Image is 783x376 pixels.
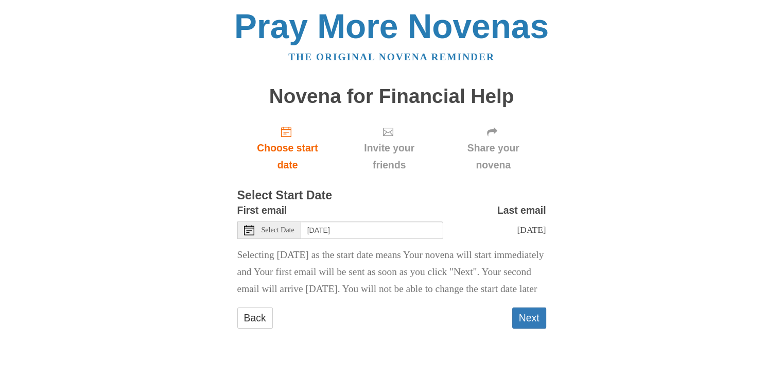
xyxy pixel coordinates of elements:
[517,225,546,235] span: [DATE]
[237,247,546,298] p: Selecting [DATE] as the start date means Your novena will start immediately and Your first email ...
[262,227,294,234] span: Select Date
[338,117,440,179] div: Click "Next" to confirm your start date first.
[441,117,546,179] div: Click "Next" to confirm your start date first.
[497,202,546,219] label: Last email
[237,86,546,108] h1: Novena for Financial Help
[248,140,328,174] span: Choose start date
[288,52,495,62] a: The original novena reminder
[512,307,546,329] button: Next
[237,202,287,219] label: First email
[237,189,546,202] h3: Select Start Date
[237,307,273,329] a: Back
[301,221,443,239] input: Use the arrow keys to pick a date
[451,140,536,174] span: Share your novena
[234,7,549,45] a: Pray More Novenas
[348,140,430,174] span: Invite your friends
[237,117,338,179] a: Choose start date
